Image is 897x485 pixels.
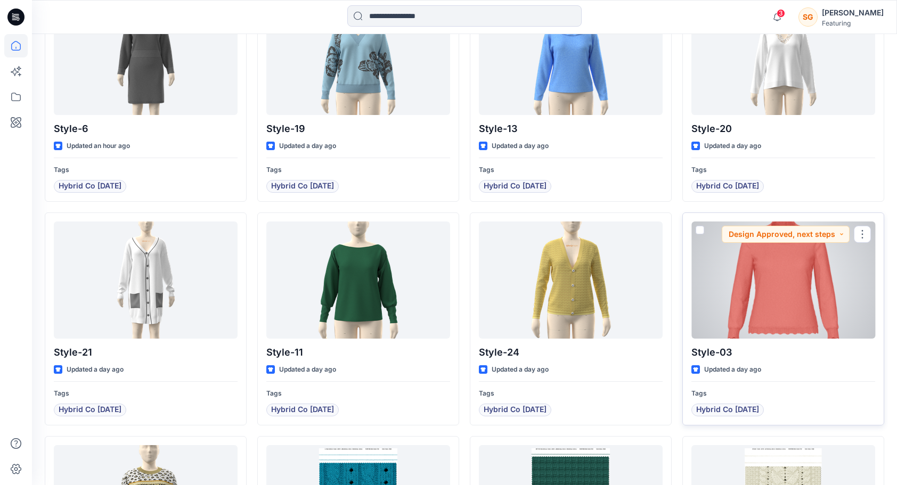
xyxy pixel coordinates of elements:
[271,404,334,416] span: Hybrid Co [DATE]
[59,404,121,416] span: Hybrid Co [DATE]
[279,364,336,375] p: Updated a day ago
[691,388,875,399] p: Tags
[279,141,336,152] p: Updated a day ago
[67,141,130,152] p: Updated an hour ago
[704,141,761,152] p: Updated a day ago
[266,121,450,136] p: Style-19
[798,7,818,27] div: SG
[484,180,547,193] span: Hybrid Co [DATE]
[822,6,884,19] div: [PERSON_NAME]
[492,141,549,152] p: Updated a day ago
[479,121,663,136] p: Style-13
[479,388,663,399] p: Tags
[54,221,238,339] a: Style-21
[54,388,238,399] p: Tags
[54,165,238,176] p: Tags
[266,165,450,176] p: Tags
[691,165,875,176] p: Tags
[691,221,875,339] a: Style-03
[266,221,450,339] a: Style-11
[691,345,875,360] p: Style-03
[266,388,450,399] p: Tags
[59,180,121,193] span: Hybrid Co [DATE]
[479,345,663,360] p: Style-24
[484,404,547,416] span: Hybrid Co [DATE]
[271,180,334,193] span: Hybrid Co [DATE]
[696,180,759,193] span: Hybrid Co [DATE]
[266,345,450,360] p: Style-11
[479,221,663,339] a: Style-24
[492,364,549,375] p: Updated a day ago
[67,364,124,375] p: Updated a day ago
[822,19,884,27] div: Featuring
[691,121,875,136] p: Style-20
[696,404,759,416] span: Hybrid Co [DATE]
[54,345,238,360] p: Style-21
[704,364,761,375] p: Updated a day ago
[479,165,663,176] p: Tags
[777,9,785,18] span: 3
[54,121,238,136] p: Style-6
